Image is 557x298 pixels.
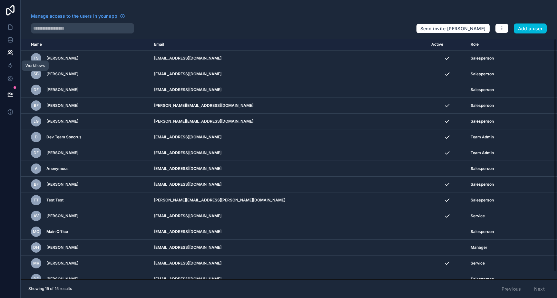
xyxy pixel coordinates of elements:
[46,229,68,234] span: Main Office
[150,177,428,192] td: [EMAIL_ADDRESS][DOMAIN_NAME]
[46,135,82,140] span: Dev Team Sonorus
[46,103,78,108] span: [PERSON_NAME]
[150,161,428,177] td: [EMAIL_ADDRESS][DOMAIN_NAME]
[46,56,78,61] span: [PERSON_NAME]
[471,119,494,124] span: Salesperson
[46,87,78,92] span: [PERSON_NAME]
[467,39,529,51] th: Role
[471,229,494,234] span: Salesperson
[416,23,490,34] button: Send invite [PERSON_NAME]
[471,182,494,187] span: Salesperson
[46,245,78,250] span: [PERSON_NAME]
[34,87,39,92] span: DF
[21,39,557,279] div: scrollable content
[471,245,487,250] span: Manager
[46,71,78,77] span: [PERSON_NAME]
[46,150,78,155] span: [PERSON_NAME]
[34,150,39,155] span: DF
[33,261,39,266] span: MR
[34,119,39,124] span: LG
[150,256,428,271] td: [EMAIL_ADDRESS][DOMAIN_NAME]
[35,166,38,171] span: A
[31,13,125,19] a: Manage access to the users in your app
[150,39,428,51] th: Email
[46,198,64,203] span: Test Test
[471,103,494,108] span: Salesperson
[471,87,494,92] span: Salesperson
[34,213,39,219] span: AV
[471,166,494,171] span: Salesperson
[150,240,428,256] td: [EMAIL_ADDRESS][DOMAIN_NAME]
[150,145,428,161] td: [EMAIL_ADDRESS][DOMAIN_NAME]
[150,82,428,98] td: [EMAIL_ADDRESS][DOMAIN_NAME]
[150,192,428,208] td: [PERSON_NAME][EMAIL_ADDRESS][PERSON_NAME][DOMAIN_NAME]
[46,182,78,187] span: [PERSON_NAME]
[471,135,494,140] span: Team Admin
[34,71,39,77] span: SB
[471,56,494,61] span: Salesperson
[471,150,494,155] span: Team Admin
[34,276,39,282] span: DF
[514,23,547,34] button: Add a user
[34,103,39,108] span: BF
[33,229,39,234] span: MO
[28,286,72,291] span: Showing 15 of 15 results
[471,71,494,77] span: Salesperson
[46,276,78,282] span: [PERSON_NAME]
[31,13,117,19] span: Manage access to the users in your app
[35,135,38,140] span: D
[46,261,78,266] span: [PERSON_NAME]
[46,213,78,219] span: [PERSON_NAME]
[46,119,78,124] span: [PERSON_NAME]
[150,208,428,224] td: [EMAIL_ADDRESS][DOMAIN_NAME]
[21,39,150,51] th: Name
[34,56,39,61] span: TS
[471,261,485,266] span: Service
[150,114,428,129] td: [PERSON_NAME][EMAIL_ADDRESS][DOMAIN_NAME]
[150,51,428,66] td: [EMAIL_ADDRESS][DOMAIN_NAME]
[33,245,39,250] span: DH
[471,276,494,282] span: Salesperson
[427,39,467,51] th: Active
[150,224,428,240] td: [EMAIL_ADDRESS][DOMAIN_NAME]
[150,271,428,287] td: [EMAIL_ADDRESS][DOMAIN_NAME]
[150,129,428,145] td: [EMAIL_ADDRESS][DOMAIN_NAME]
[471,213,485,219] span: Service
[34,198,39,203] span: TT
[34,182,39,187] span: BF
[471,198,494,203] span: Salesperson
[150,66,428,82] td: [EMAIL_ADDRESS][DOMAIN_NAME]
[150,98,428,114] td: [PERSON_NAME][EMAIL_ADDRESS][DOMAIN_NAME]
[46,166,69,171] span: Anonymous
[25,63,45,68] div: Workflows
